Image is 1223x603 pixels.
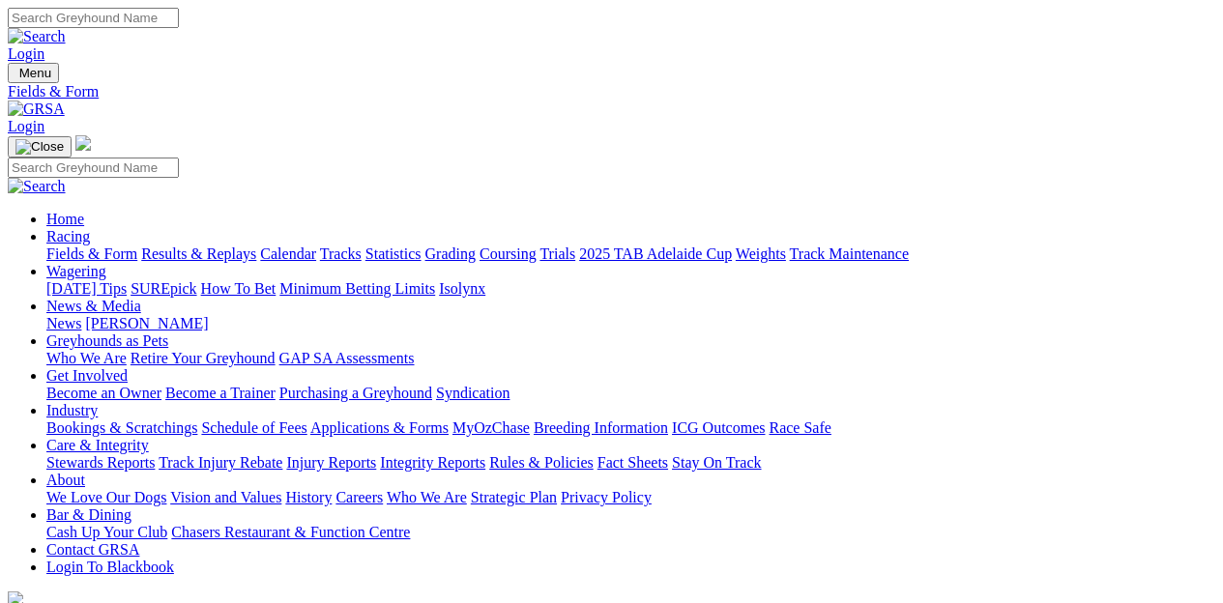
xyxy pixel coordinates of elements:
[310,419,449,436] a: Applications & Forms
[489,454,594,471] a: Rules & Policies
[46,489,166,505] a: We Love Our Dogs
[8,83,1215,100] a: Fields & Form
[165,385,276,401] a: Become a Trainer
[46,419,1215,437] div: Industry
[672,454,761,471] a: Stay On Track
[15,139,64,155] img: Close
[790,245,909,262] a: Track Maintenance
[75,135,91,151] img: logo-grsa-white.png
[131,280,196,297] a: SUREpick
[387,489,467,505] a: Who We Are
[279,350,415,366] a: GAP SA Assessments
[46,298,141,314] a: News & Media
[8,118,44,134] a: Login
[85,315,208,331] a: [PERSON_NAME]
[579,245,732,262] a: 2025 TAB Adelaide Cup
[201,280,277,297] a: How To Bet
[286,454,376,471] a: Injury Reports
[279,280,435,297] a: Minimum Betting Limits
[46,559,174,575] a: Login To Blackbook
[46,454,1215,472] div: Care & Integrity
[561,489,652,505] a: Privacy Policy
[480,245,537,262] a: Coursing
[46,385,161,401] a: Become an Owner
[46,315,81,331] a: News
[46,367,128,384] a: Get Involved
[46,437,149,453] a: Care & Integrity
[8,63,59,83] button: Toggle navigation
[46,489,1215,506] div: About
[8,28,66,45] img: Search
[471,489,557,505] a: Strategic Plan
[672,419,765,436] a: ICG Outcomes
[8,178,66,195] img: Search
[279,385,432,401] a: Purchasing a Greyhound
[425,245,476,262] a: Grading
[46,541,139,558] a: Contact GRSA
[8,45,44,62] a: Login
[335,489,383,505] a: Careers
[285,489,332,505] a: History
[452,419,530,436] a: MyOzChase
[736,245,786,262] a: Weights
[46,280,127,297] a: [DATE] Tips
[46,280,1215,298] div: Wagering
[46,506,131,523] a: Bar & Dining
[46,454,155,471] a: Stewards Reports
[46,402,98,418] a: Industry
[46,245,137,262] a: Fields & Form
[534,419,668,436] a: Breeding Information
[8,136,72,158] button: Toggle navigation
[46,315,1215,332] div: News & Media
[439,280,485,297] a: Isolynx
[171,524,410,540] a: Chasers Restaurant & Function Centre
[436,385,510,401] a: Syndication
[46,228,90,244] a: Racing
[46,385,1215,402] div: Get Involved
[260,245,316,262] a: Calendar
[320,245,362,262] a: Tracks
[8,158,179,178] input: Search
[201,419,306,436] a: Schedule of Fees
[46,211,84,227] a: Home
[46,524,167,540] a: Cash Up Your Club
[365,245,422,262] a: Statistics
[769,419,830,436] a: Race Safe
[8,100,65,118] img: GRSA
[46,332,168,349] a: Greyhounds as Pets
[46,350,1215,367] div: Greyhounds as Pets
[46,350,127,366] a: Who We Are
[46,263,106,279] a: Wagering
[46,419,197,436] a: Bookings & Scratchings
[46,472,85,488] a: About
[46,524,1215,541] div: Bar & Dining
[46,245,1215,263] div: Racing
[141,245,256,262] a: Results & Replays
[170,489,281,505] a: Vision and Values
[159,454,282,471] a: Track Injury Rebate
[8,8,179,28] input: Search
[380,454,485,471] a: Integrity Reports
[19,66,51,80] span: Menu
[597,454,668,471] a: Fact Sheets
[131,350,276,366] a: Retire Your Greyhound
[539,245,575,262] a: Trials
